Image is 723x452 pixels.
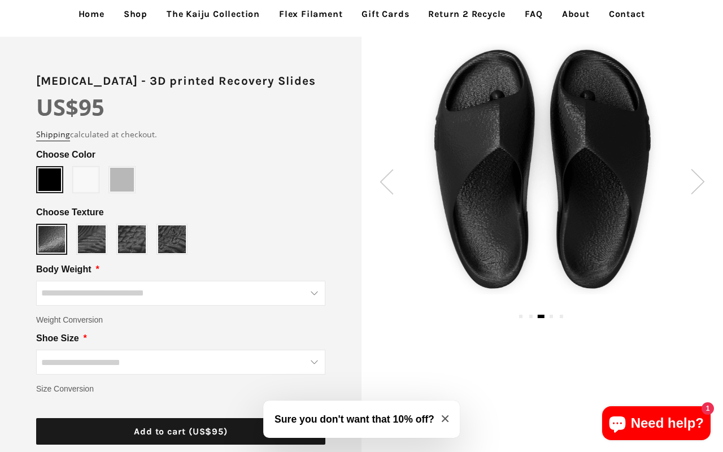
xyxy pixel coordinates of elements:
[36,350,325,375] input: Shoe Size
[550,315,553,318] button: 4 of 5
[560,315,563,318] button: 5 of 5
[36,314,103,326] span: Weight Conversion
[599,406,714,443] inbox-online-store-chat: Shopify online store chat
[36,92,104,123] span: US$95
[529,315,533,318] button: 2 of 5
[78,225,106,253] img: https://cdn.shopify.com/s/files/1/2395/9785/files/Texture-Eirean.png?v=1740121219
[36,263,93,276] span: Body Weight
[36,73,325,89] h2: [MEDICAL_DATA] - 3D printed Recovery Slides
[38,226,65,253] img: https://cdn.shopify.com/s/files/1/2395/9785/files/Texture-Slate.png?v=1740121210
[158,225,186,253] img: https://cdn.shopify.com/s/files/1/2395/9785/files/Texture-Gyri.png?v=1740121242
[691,169,705,194] img: SVG Icon
[36,281,325,306] input: Body Weight
[380,169,394,194] img: SVG Icon
[36,148,98,162] span: Choose Color
[36,332,81,345] span: Shoe Size
[118,225,146,253] img: https://cdn.shopify.com/s/files/1/2395/9785/files/Texture-Weave.png?v=1740121232
[36,206,106,219] span: Choose Texture
[538,315,545,318] button: 3 of 5
[36,418,325,445] button: Add to cart (US$95)
[189,426,228,437] span: (US$95)
[407,44,678,294] img: Slate-Black
[36,128,325,141] div: calculated at checkout.
[36,383,94,395] span: Size Conversion
[519,315,522,318] button: 1 of 5
[134,426,227,437] span: Add to cart
[36,129,70,141] a: Shipping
